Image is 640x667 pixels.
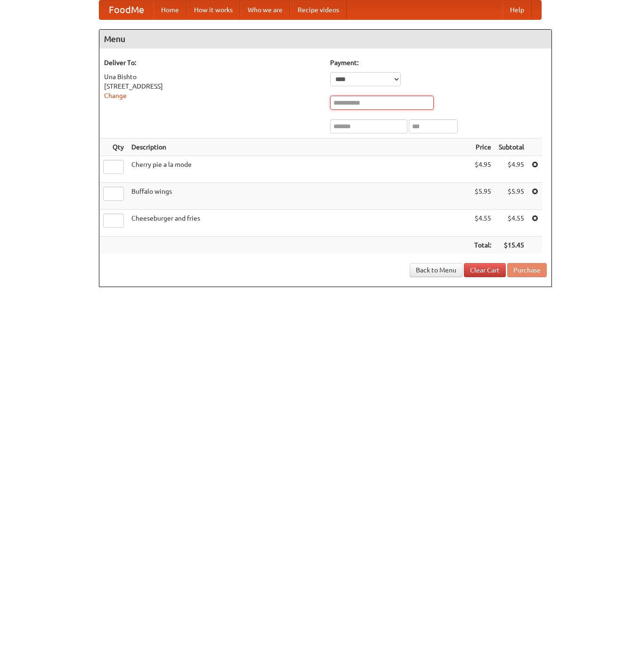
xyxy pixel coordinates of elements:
[104,72,321,82] div: Una Bishto
[507,263,547,277] button: Purchase
[154,0,186,19] a: Home
[128,210,470,237] td: Cheeseburger and fries
[495,237,528,254] th: $15.45
[104,92,127,99] a: Change
[290,0,347,19] a: Recipe videos
[495,156,528,183] td: $4.95
[330,58,547,67] h5: Payment:
[410,263,462,277] a: Back to Menu
[470,210,495,237] td: $4.55
[495,139,528,156] th: Subtotal
[99,139,128,156] th: Qty
[470,156,495,183] td: $4.95
[128,139,470,156] th: Description
[104,82,321,91] div: [STREET_ADDRESS]
[128,183,470,210] td: Buffalo wings
[99,0,154,19] a: FoodMe
[502,0,532,19] a: Help
[99,30,551,49] h4: Menu
[470,139,495,156] th: Price
[464,263,506,277] a: Clear Cart
[470,183,495,210] td: $5.95
[495,183,528,210] td: $5.95
[128,156,470,183] td: Cherry pie a la mode
[495,210,528,237] td: $4.55
[470,237,495,254] th: Total:
[186,0,240,19] a: How it works
[104,58,321,67] h5: Deliver To:
[240,0,290,19] a: Who we are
